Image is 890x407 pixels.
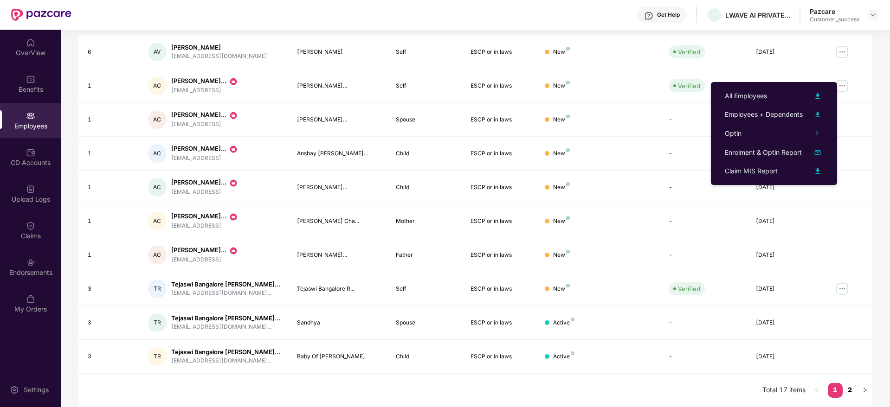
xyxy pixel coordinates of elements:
[297,251,381,260] div: [PERSON_NAME]...
[297,285,381,293] div: Tejaswi Bangalore R...
[725,147,802,158] div: Enrolment & Optin Report
[553,352,574,361] div: Active
[171,120,238,129] div: [EMAIL_ADDRESS]
[756,352,815,361] div: [DATE]
[148,144,167,163] div: AC
[148,246,167,264] div: AC
[88,285,133,293] div: 3
[725,109,803,120] div: Employees + Dependents
[88,251,133,260] div: 1
[396,183,455,192] div: Child
[566,114,570,118] img: svg+xml;base64,PHN2ZyB4bWxucz0iaHR0cDovL3d3dy53My5vcmcvMjAwMC9zdmciIHdpZHRoPSI4IiBoZWlnaHQ9IjgiIH...
[171,110,238,120] div: [PERSON_NAME]...
[297,352,381,361] div: Baby Of [PERSON_NAME]
[471,115,530,124] div: ESCP or in laws
[297,82,381,90] div: [PERSON_NAME]...
[297,183,381,192] div: [PERSON_NAME]...
[661,340,748,374] td: -
[26,111,35,121] img: svg+xml;base64,PHN2ZyBpZD0iRW1wbG95ZWVzIiB4bWxucz0iaHR0cDovL3d3dy53My5vcmcvMjAwMC9zdmciIHdpZHRoPS...
[26,75,35,84] img: svg+xml;base64,PHN2ZyBpZD0iQmVuZWZpdHMiIHhtbG5zPSJodHRwOi8vd3d3LnczLm9yZy8yMDAwL3N2ZyIgd2lkdGg9Ij...
[471,82,530,90] div: ESCP or in laws
[835,78,850,93] img: manageButton
[396,318,455,327] div: Spouse
[297,48,381,57] div: [PERSON_NAME]
[812,109,823,120] img: svg+xml;base64,PHN2ZyB4bWxucz0iaHR0cDovL3d3dy53My5vcmcvMjAwMC9zdmciIHhtbG5zOnhsaW5rPSJodHRwOi8vd3...
[88,149,133,158] div: 1
[756,183,815,192] div: [DATE]
[661,103,748,137] td: -
[870,11,877,19] img: svg+xml;base64,PHN2ZyBpZD0iRHJvcGRvd24tMzJ4MzIiIHhtbG5zPSJodHRwOi8vd3d3LnczLm9yZy8yMDAwL3N2ZyIgd2...
[471,183,530,192] div: ESCP or in laws
[26,148,35,157] img: svg+xml;base64,PHN2ZyBpZD0iQ0RfQWNjb3VudHMiIGRhdGEtbmFtZT0iQ0QgQWNjb3VudHMiIHhtbG5zPSJodHRwOi8vd3...
[725,91,767,101] div: All Employees
[229,246,238,255] img: svg+xml;base64,PHN2ZyB3aWR0aD0iMjAiIGhlaWdodD0iMjAiIHZpZXdCb3g9IjAgMCAyMCAyMCIgZmlsbD0ibm9uZSIgeG...
[171,222,238,230] div: [EMAIL_ADDRESS]
[553,318,574,327] div: Active
[843,383,858,397] a: 2
[148,280,167,298] div: TR
[571,318,574,321] img: svg+xml;base64,PHN2ZyB4bWxucz0iaHR0cDovL3d3dy53My5vcmcvMjAwMC9zdmciIHdpZHRoPSI4IiBoZWlnaHQ9IjgiIH...
[148,178,167,197] div: AC
[396,251,455,260] div: Father
[661,306,748,340] td: -
[571,351,574,355] img: svg+xml;base64,PHN2ZyB4bWxucz0iaHR0cDovL3d3dy53My5vcmcvMjAwMC9zdmciIHdpZHRoPSI4IiBoZWlnaHQ9IjgiIH...
[828,383,843,398] li: 1
[396,149,455,158] div: Child
[661,171,748,204] td: -
[756,217,815,226] div: [DATE]
[566,216,570,220] img: svg+xml;base64,PHN2ZyB4bWxucz0iaHR0cDovL3d3dy53My5vcmcvMjAwMC9zdmciIHdpZHRoPSI4IiBoZWlnaHQ9IjgiIH...
[229,212,238,222] img: svg+xml;base64,PHN2ZyB3aWR0aD0iMjAiIGhlaWdodD0iMjAiIHZpZXdCb3g9IjAgMCAyMCAyMCIgZmlsbD0ibm9uZSIgeG...
[471,48,530,57] div: ESCP or in laws
[171,144,238,153] div: [PERSON_NAME]...
[148,110,167,129] div: AC
[148,76,167,95] div: AC
[171,178,238,187] div: [PERSON_NAME]...
[471,285,530,293] div: ESCP or in laws
[148,313,167,332] div: TR
[148,43,167,61] div: AV
[553,48,570,57] div: New
[843,383,858,398] li: 2
[566,47,570,51] img: svg+xml;base64,PHN2ZyB4bWxucz0iaHR0cDovL3d3dy53My5vcmcvMjAwMC9zdmciIHdpZHRoPSI4IiBoZWlnaHQ9IjgiIH...
[26,184,35,194] img: svg+xml;base64,PHN2ZyBpZD0iVXBsb2FkX0xvZ3MiIGRhdGEtbmFtZT0iVXBsb2FkIExvZ3MiIHhtbG5zPSJodHRwOi8vd3...
[762,383,806,398] li: Total 17 items
[862,387,868,393] span: right
[553,82,570,90] div: New
[171,348,280,356] div: Tejaswi Bangalore [PERSON_NAME]...
[756,285,815,293] div: [DATE]
[171,154,238,163] div: [EMAIL_ADDRESS]
[26,38,35,47] img: svg+xml;base64,PHN2ZyBpZD0iSG9tZSIgeG1sbnM9Imh0dHA6Ly93d3cudzMub3JnLzIwMDAvc3ZnIiB3aWR0aD0iMjAiIG...
[835,45,850,59] img: manageButton
[812,147,823,158] img: svg+xml;base64,PHN2ZyB4bWxucz0iaHR0cDovL3d3dy53My5vcmcvMjAwMC9zdmciIHhtbG5zOnhsaW5rPSJodHRwOi8vd3...
[553,183,570,192] div: New
[471,352,530,361] div: ESCP or in laws
[471,149,530,158] div: ESCP or in laws
[553,251,570,260] div: New
[88,318,133,327] div: 3
[661,204,748,238] td: -
[297,149,381,158] div: Anshay [PERSON_NAME]...
[396,352,455,361] div: Child
[553,285,570,293] div: New
[644,11,653,20] img: svg+xml;base64,PHN2ZyBpZD0iSGVscC0zMngzMiIgeG1sbnM9Imh0dHA6Ly93d3cudzMub3JnLzIwMDAvc3ZnIiB3aWR0aD...
[148,212,167,230] div: AC
[171,43,267,52] div: [PERSON_NAME]
[756,251,815,260] div: [DATE]
[828,383,843,397] a: 1
[657,11,680,19] div: Get Help
[471,318,530,327] div: ESCP or in laws
[725,11,790,19] div: LWAVE AI PRIVATE LIMITED
[471,251,530,260] div: ESCP or in laws
[756,48,815,57] div: [DATE]
[171,255,238,264] div: [EMAIL_ADDRESS]
[297,115,381,124] div: [PERSON_NAME]...
[229,178,238,188] img: svg+xml;base64,PHN2ZyB3aWR0aD0iMjAiIGhlaWdodD0iMjAiIHZpZXdCb3g9IjAgMCAyMCAyMCIgZmlsbD0ibm9uZSIgeG...
[396,115,455,124] div: Spouse
[297,217,381,226] div: [PERSON_NAME] Cha...
[810,16,859,23] div: Customer_success
[678,81,700,90] div: Verified
[171,280,280,289] div: Tejaswi Bangalore [PERSON_NAME]...
[396,285,455,293] div: Self
[171,86,238,95] div: [EMAIL_ADDRESS]
[812,165,823,177] img: svg+xml;base64,PHN2ZyB4bWxucz0iaHR0cDovL3d3dy53My5vcmcvMjAwMC9zdmciIHhtbG5zOnhsaW5rPSJodHRwOi8vd3...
